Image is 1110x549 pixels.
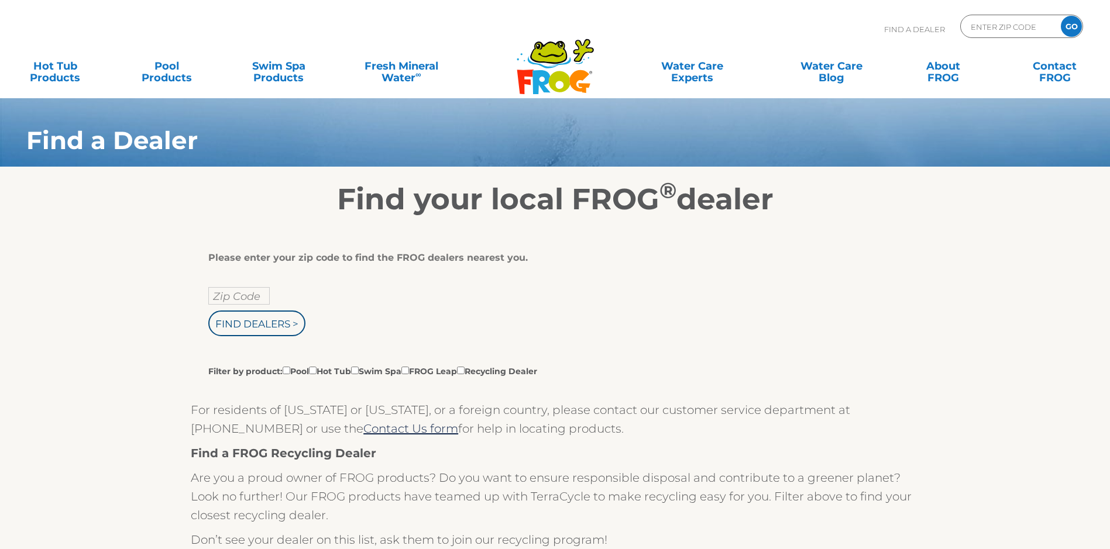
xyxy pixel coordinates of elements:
[622,54,763,78] a: Water CareExperts
[401,367,409,374] input: Filter by product:PoolHot TubSwim SpaFROG LeapRecycling Dealer
[191,446,376,460] strong: Find a FROG Recycling Dealer
[1011,54,1098,78] a: ContactFROG
[659,177,676,203] sup: ®
[12,54,99,78] a: Hot TubProducts
[283,367,290,374] input: Filter by product:PoolHot TubSwim SpaFROG LeapRecycling Dealer
[26,126,992,154] h1: Find a Dealer
[191,400,919,438] p: For residents of [US_STATE] or [US_STATE], or a foreign country, please contact our customer serv...
[788,54,875,78] a: Water CareBlog
[191,468,919,524] p: Are you a proud owner of FROG products? Do you want to ensure responsible disposal and contribute...
[347,54,456,78] a: Fresh MineralWater∞
[208,252,893,264] div: Please enter your zip code to find the FROG dealers nearest you.
[123,54,211,78] a: PoolProducts
[191,530,919,549] p: Don’t see your dealer on this list, ask them to join our recycling program!
[415,70,421,79] sup: ∞
[510,23,600,95] img: Frog Products Logo
[363,422,458,436] a: Contact Us form
[309,367,317,374] input: Filter by product:PoolHot TubSwim SpaFROG LeapRecycling Dealer
[9,182,1101,217] h2: Find your local FROG dealer
[457,367,465,374] input: Filter by product:PoolHot TubSwim SpaFROG LeapRecycling Dealer
[899,54,987,78] a: AboutFROG
[208,310,305,336] input: Find Dealers >
[208,364,537,377] label: Filter by product: Pool Hot Tub Swim Spa FROG Leap Recycling Dealer
[884,15,945,44] p: Find A Dealer
[351,367,359,374] input: Filter by product:PoolHot TubSwim SpaFROG LeapRecycling Dealer
[1061,16,1082,37] input: GO
[235,54,322,78] a: Swim SpaProducts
